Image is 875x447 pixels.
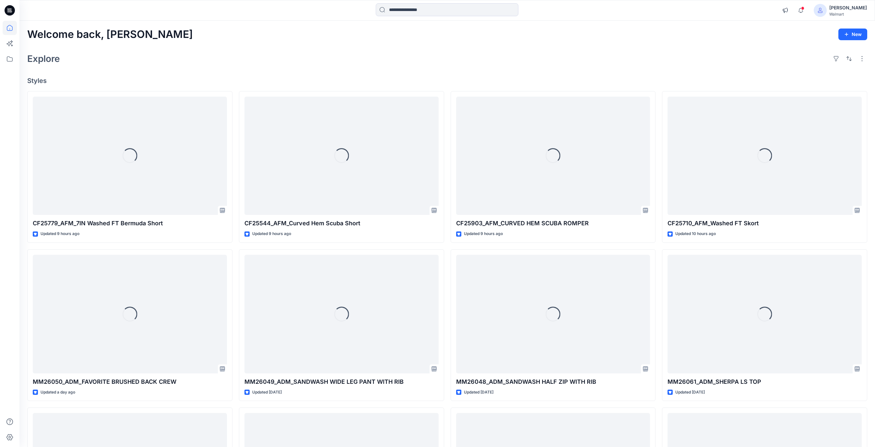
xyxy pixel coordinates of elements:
p: Updated [DATE] [464,389,493,396]
div: [PERSON_NAME] [829,4,867,12]
h4: Styles [27,77,867,85]
p: Updated 9 hours ago [252,230,291,237]
p: CF25544_AFM_Curved Hem Scuba Short [244,219,439,228]
h2: Welcome back, [PERSON_NAME] [27,29,193,41]
div: Walmart [829,12,867,17]
h2: Explore [27,53,60,64]
p: CF25903_AFM_CURVED HEM SCUBA ROMPER [456,219,650,228]
p: Updated [DATE] [675,389,705,396]
p: Updated 10 hours ago [675,230,716,237]
p: CF25710_AFM_Washed FT Skort [668,219,862,228]
p: Updated 9 hours ago [464,230,503,237]
p: Updated 9 hours ago [41,230,79,237]
button: New [838,29,867,40]
p: MM26050_ADM_FAVORITE BRUSHED BACK CREW [33,377,227,386]
p: Updated [DATE] [252,389,282,396]
p: MM26048_ADM_SANDWASH HALF ZIP WITH RIB [456,377,650,386]
p: CF25779_AFM_7IN Washed FT Bermuda Short [33,219,227,228]
p: MM26049_ADM_SANDWASH WIDE LEG PANT WITH RIB [244,377,439,386]
p: MM26061_ADM_SHERPA LS TOP [668,377,862,386]
p: Updated a day ago [41,389,75,396]
svg: avatar [818,8,823,13]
